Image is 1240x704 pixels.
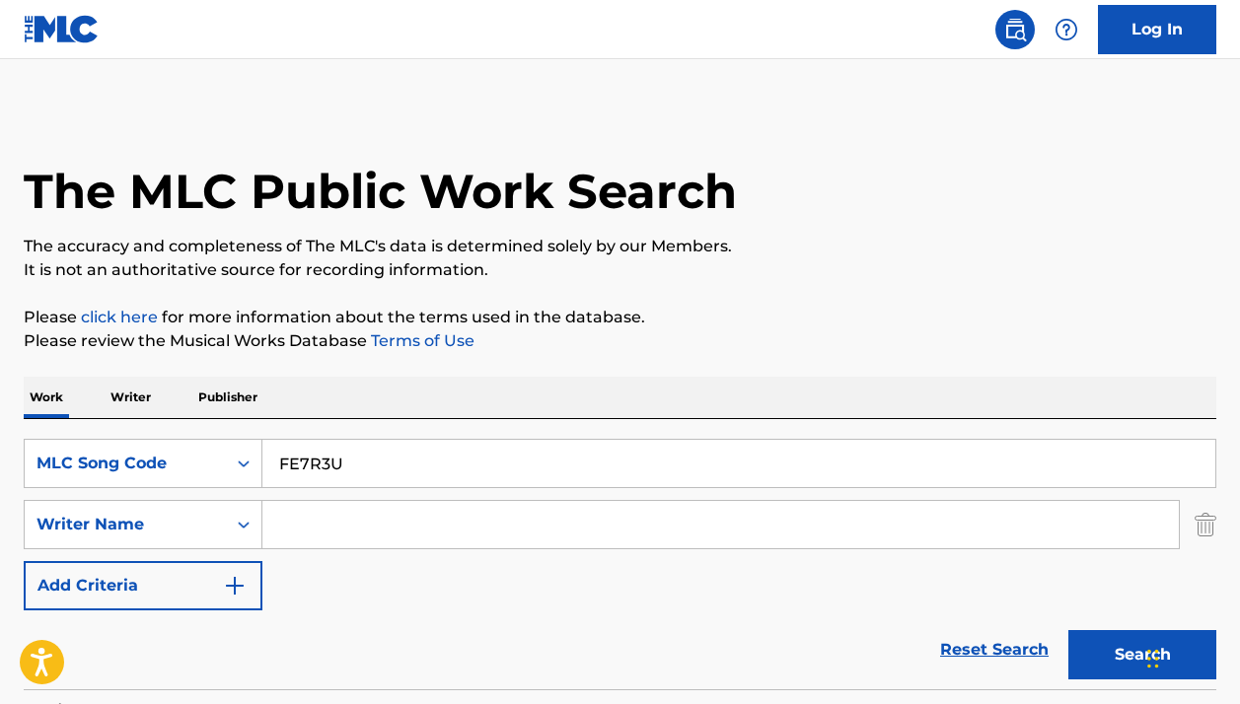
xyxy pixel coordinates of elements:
[24,162,737,221] h1: The MLC Public Work Search
[1055,18,1078,41] img: help
[24,377,69,418] p: Work
[1047,10,1086,49] div: Help
[24,258,1216,282] p: It is not an authoritative source for recording information.
[24,439,1216,689] form: Search Form
[1185,428,1240,597] iframe: Resource Center
[1141,609,1240,704] iframe: Chat Widget
[1068,630,1216,679] button: Search
[24,561,262,610] button: Add Criteria
[24,306,1216,329] p: Please for more information about the terms used in the database.
[367,331,474,350] a: Terms of Use
[36,513,214,536] div: Writer Name
[192,377,263,418] p: Publisher
[24,15,100,43] img: MLC Logo
[1147,629,1159,688] div: Drag
[105,377,157,418] p: Writer
[1003,18,1027,41] img: search
[1098,5,1216,54] a: Log In
[24,329,1216,353] p: Please review the Musical Works Database
[36,452,214,475] div: MLC Song Code
[995,10,1035,49] a: Public Search
[24,235,1216,258] p: The accuracy and completeness of The MLC's data is determined solely by our Members.
[81,308,158,326] a: click here
[930,628,1058,671] a: Reset Search
[223,574,247,598] img: 9d2ae6d4665cec9f34b9.svg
